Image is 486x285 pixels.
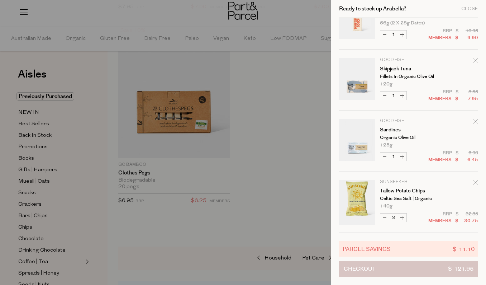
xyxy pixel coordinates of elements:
input: QTY Sardines [389,153,398,161]
span: 56g (2 x 28g Dates) [380,21,425,25]
a: Skipjack Tuna [380,66,435,71]
span: 140g [380,204,392,209]
p: Organic Olive Oil [380,135,435,140]
p: Fillets in Organic Olive Oil [380,74,435,79]
a: Tallow Potato Chips [380,188,435,193]
p: Good Fish [380,119,435,123]
div: Remove Tallow Potato Chips [473,179,478,188]
a: Sardines [380,127,435,132]
p: Good Fish [380,58,435,62]
div: Close [461,6,478,11]
p: Sunseeker [380,180,435,184]
span: $ 121.95 [448,261,473,276]
button: Checkout$ 121.95 [339,261,478,277]
p: Celtic Sea Salt | Organic [380,196,435,201]
div: Remove Skipjack Tuna [473,57,478,66]
span: 125g [380,143,392,148]
span: Checkout [344,261,376,276]
div: Remove Sardines [473,118,478,127]
input: QTY Chocolate Date [389,31,398,39]
span: $ 11.10 [453,245,475,253]
input: QTY Tallow Potato Chips [389,214,398,222]
h2: Ready to stock up Arabella? [339,6,406,11]
span: Parcel Savings [343,245,391,253]
span: 120g [380,82,392,87]
input: QTY Skipjack Tuna [389,92,398,100]
p: Peanut Butter [380,13,435,18]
